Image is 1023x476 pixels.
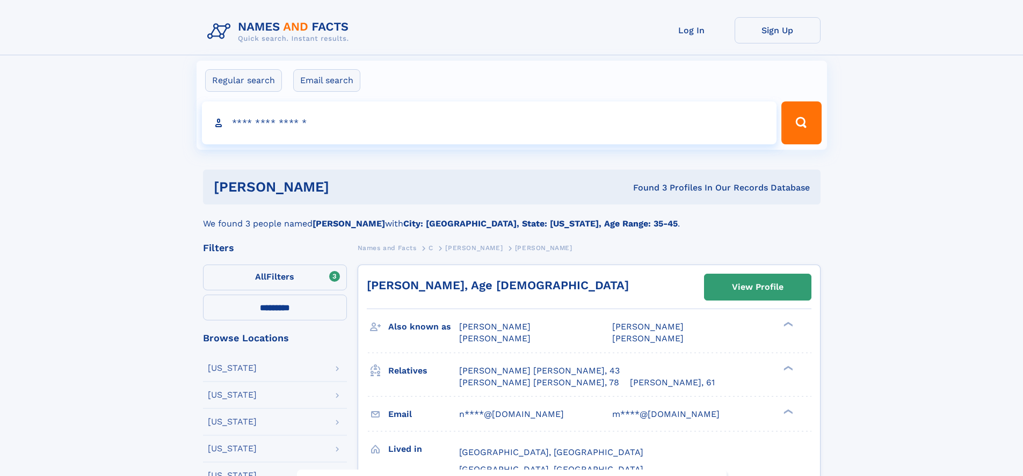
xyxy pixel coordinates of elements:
span: [PERSON_NAME] [459,333,531,343]
div: We found 3 people named with . [203,204,821,230]
h3: Also known as [388,318,459,336]
h3: Relatives [388,362,459,380]
div: ❯ [781,321,794,328]
div: [US_STATE] [208,364,257,372]
div: Filters [203,243,347,253]
span: [PERSON_NAME] [515,244,572,252]
span: All [255,272,266,282]
span: [GEOGRAPHIC_DATA], [GEOGRAPHIC_DATA] [459,447,643,457]
input: search input [202,101,777,144]
a: Log In [649,17,735,43]
a: Sign Up [735,17,821,43]
button: Search Button [781,101,821,144]
a: [PERSON_NAME], 61 [630,377,715,389]
h3: Lived in [388,440,459,458]
b: [PERSON_NAME] [313,218,385,229]
label: Filters [203,265,347,290]
div: [US_STATE] [208,418,257,426]
a: [PERSON_NAME] [PERSON_NAME], 78 [459,377,619,389]
a: [PERSON_NAME] [445,241,503,254]
img: Logo Names and Facts [203,17,358,46]
h1: [PERSON_NAME] [214,180,481,194]
div: [US_STATE] [208,391,257,399]
b: City: [GEOGRAPHIC_DATA], State: [US_STATE], Age Range: 35-45 [403,218,678,229]
span: [PERSON_NAME] [612,333,684,343]
span: [PERSON_NAME] [445,244,503,252]
span: C [429,244,433,252]
a: View Profile [705,274,811,300]
span: [PERSON_NAME] [612,321,684,332]
h3: Email [388,405,459,423]
a: [PERSON_NAME], Age [DEMOGRAPHIC_DATA] [367,279,629,292]
div: [US_STATE] [208,444,257,453]
div: View Profile [732,275,783,299]
span: [PERSON_NAME] [459,321,531,332]
div: ❯ [781,364,794,371]
div: Browse Locations [203,333,347,343]
a: C [429,241,433,254]
a: Names and Facts [358,241,417,254]
div: ❯ [781,408,794,415]
span: [GEOGRAPHIC_DATA], [GEOGRAPHIC_DATA] [459,464,643,474]
label: Regular search [205,69,282,92]
label: Email search [293,69,360,92]
div: Found 3 Profiles In Our Records Database [481,182,810,194]
a: [PERSON_NAME] [PERSON_NAME], 43 [459,365,620,377]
